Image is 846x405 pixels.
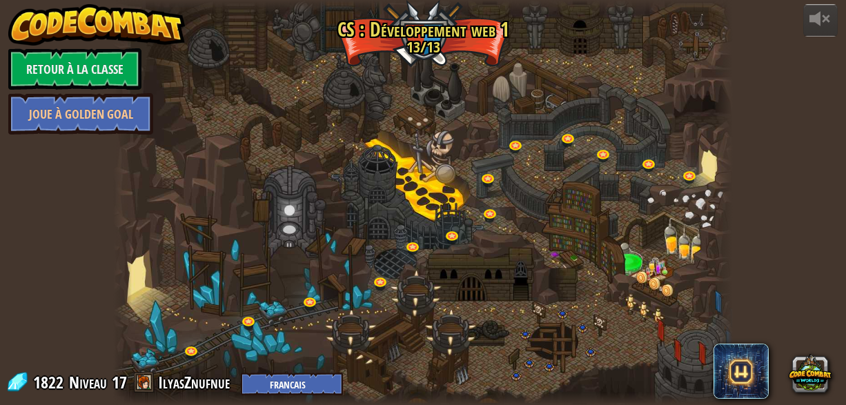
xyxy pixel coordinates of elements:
[112,371,127,393] span: 17
[8,48,141,90] a: Retour à la Classe
[69,371,107,394] span: Niveau
[8,4,185,46] img: CodeCombat - Learn how to code by playing a game
[8,93,153,135] a: Joue à Golden Goal
[33,371,68,393] span: 1822
[158,371,234,393] a: IlyasZnufnue
[803,4,838,37] button: Ajuster le volume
